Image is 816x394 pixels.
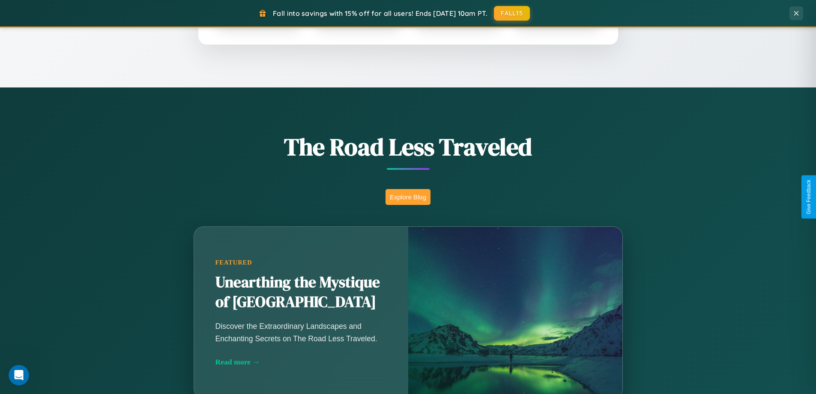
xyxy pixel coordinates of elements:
span: Fall into savings with 15% off for all users! Ends [DATE] 10am PT. [273,9,487,18]
h2: Unearthing the Mystique of [GEOGRAPHIC_DATA] [215,273,387,312]
iframe: Intercom live chat [9,365,29,385]
p: Discover the Extraordinary Landscapes and Enchanting Secrets on The Road Less Traveled. [215,320,387,344]
button: Explore Blog [386,189,430,205]
h1: The Road Less Traveled [151,130,665,163]
div: Give Feedback [806,180,812,214]
div: Featured [215,259,387,266]
button: FALL15 [494,6,530,21]
div: Read more → [215,358,387,367]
